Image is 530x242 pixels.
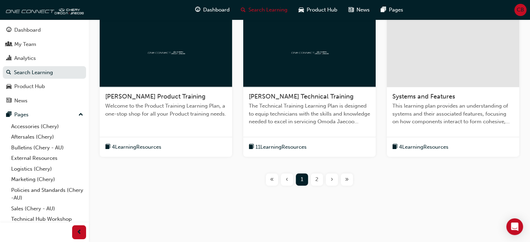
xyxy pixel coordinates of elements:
button: Next page [324,173,339,186]
button: Page 1 [294,173,309,186]
span: book-icon [392,143,398,151]
a: External Resources [8,153,86,164]
a: Search Learning [3,66,86,79]
div: Dashboard [14,26,41,34]
button: Pages [3,108,86,121]
img: oneconnect [3,3,84,17]
a: oneconnect[PERSON_NAME] Technical TrainingThe Technical Training Learning Plan is designed to equ... [243,17,376,157]
span: 4 Learning Resources [399,143,448,151]
span: book-icon [105,143,110,151]
a: Policies and Standards (Chery -AU) [8,185,86,203]
button: DashboardMy TeamAnalyticsSearch LearningProduct HubNews [3,22,86,108]
span: guage-icon [6,27,11,33]
span: Product Hub [307,6,337,14]
a: My Team [3,38,86,51]
span: [PERSON_NAME] Product Training [105,93,206,100]
span: Dashboard [203,6,230,14]
span: prev-icon [77,228,82,237]
a: car-iconProduct Hub [293,3,343,17]
a: guage-iconDashboard [190,3,235,17]
span: pages-icon [381,6,386,14]
img: oneconnect [147,48,185,55]
span: car-icon [299,6,304,14]
a: search-iconSearch Learning [235,3,293,17]
span: guage-icon [195,6,200,14]
a: Aftersales (Chery) [8,132,86,142]
span: news-icon [6,98,11,104]
a: Dashboard [3,24,86,37]
a: Bulletins (Chery - AU) [8,142,86,153]
span: car-icon [6,84,11,90]
span: people-icon [6,41,11,48]
span: pages-icon [6,112,11,118]
span: ‹ [286,175,288,184]
span: up-icon [78,110,83,119]
a: Systems and FeaturesThis learning plan provides an understanding of systems and their associated ... [387,17,519,157]
span: › [331,175,333,184]
span: chart-icon [6,55,11,62]
span: 11 Learning Resources [255,143,307,151]
div: News [14,97,28,105]
span: book-icon [249,143,254,151]
span: search-icon [6,70,11,76]
a: Logistics (Chery) [8,164,86,174]
a: Sales (Chery - AU) [8,203,86,214]
span: This learning plan provides an understanding of systems and their associated features, focusing o... [392,102,514,126]
div: Product Hub [14,83,45,91]
button: book-icon4LearningResources [105,143,161,151]
span: Systems and Features [392,93,455,100]
a: news-iconNews [343,3,375,17]
span: Search Learning [248,6,287,14]
span: 4 Learning Resources [112,143,161,151]
span: 2 [315,175,318,184]
a: Technical Hub Workshop information [8,214,86,232]
span: [PERSON_NAME] Technical Training [249,93,354,100]
div: Pages [14,111,29,119]
span: news-icon [348,6,354,14]
span: search-icon [241,6,246,14]
img: oneconnect [290,48,329,55]
span: The Technical Training Learning Plan is designed to equip technicians with the skills and knowled... [249,102,370,126]
span: « [270,175,274,184]
a: pages-iconPages [375,3,409,17]
button: Last page [339,173,354,186]
a: Accessories (Chery) [8,121,86,132]
a: oneconnect[PERSON_NAME] Product TrainingWelcome to the Product Training Learning Plan, a one-stop... [100,17,232,157]
button: First page [264,173,279,186]
a: Marketing (Chery) [8,174,86,185]
a: News [3,94,86,107]
span: News [356,6,370,14]
span: 1 [301,175,303,184]
span: » [345,175,349,184]
span: Pages [389,6,403,14]
a: Analytics [3,52,86,65]
button: Previous page [279,173,294,186]
a: Product Hub [3,80,86,93]
button: book-icon4LearningResources [392,143,448,151]
button: Page 2 [309,173,324,186]
span: Welcome to the Product Training Learning Plan, a one-stop shop for all your Product training needs. [105,102,226,118]
div: Open Intercom Messenger [506,218,523,235]
div: Analytics [14,54,36,62]
button: book-icon11LearningResources [249,143,307,151]
button: CB [514,4,527,16]
span: CB [517,6,524,14]
div: My Team [14,40,36,48]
